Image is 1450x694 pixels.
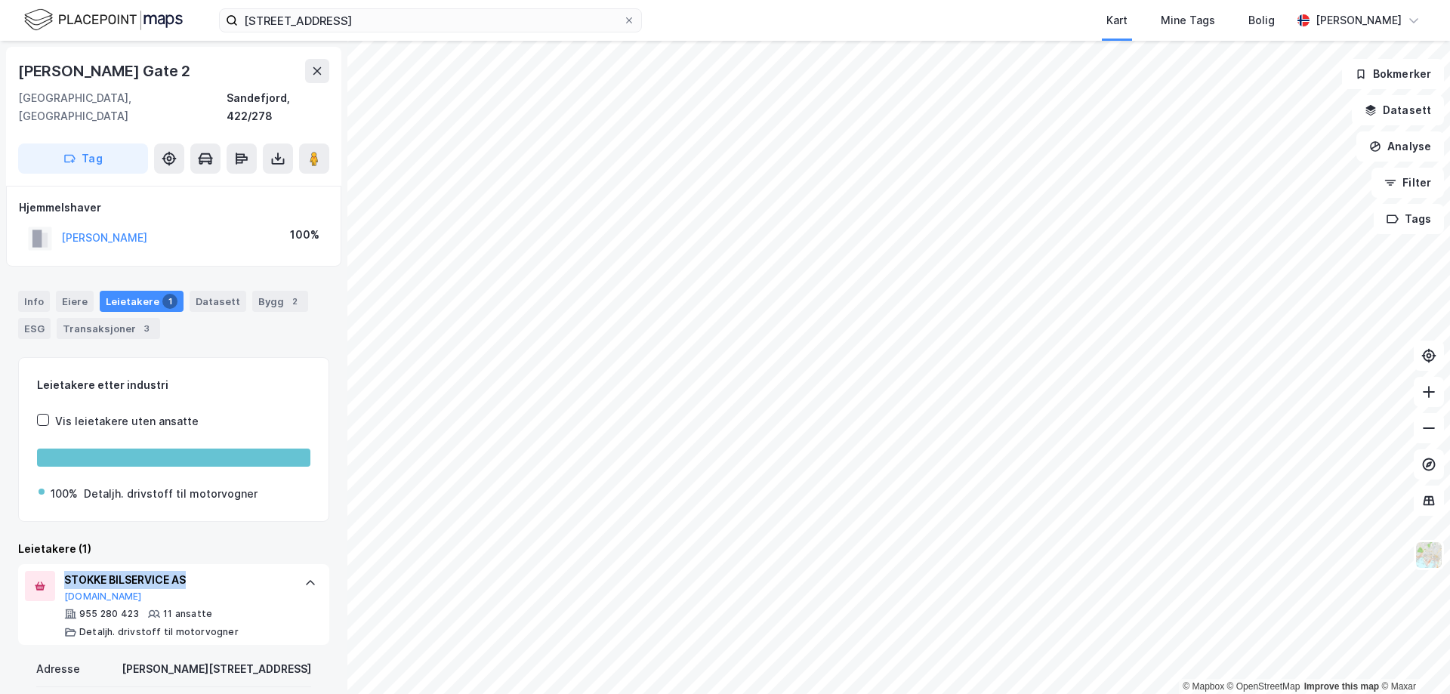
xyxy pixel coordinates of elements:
div: Eiere [56,291,94,312]
div: Leietakere (1) [18,540,329,558]
div: 955 280 423 [79,608,139,620]
div: Sandefjord, 422/278 [227,89,329,125]
div: Datasett [190,291,246,312]
div: Bygg [252,291,308,312]
div: Detaljh. drivstoff til motorvogner [84,485,258,503]
div: Kart [1106,11,1128,29]
a: Improve this map [1304,681,1379,692]
iframe: Chat Widget [1374,622,1450,694]
button: Bokmerker [1342,59,1444,89]
div: Transaksjoner [57,318,160,339]
div: Bolig [1248,11,1275,29]
input: Søk på adresse, matrikkel, gårdeiere, leietakere eller personer [238,9,623,32]
div: Vis leietakere uten ansatte [55,412,199,430]
div: Hjemmelshaver [19,199,329,217]
div: Leietakere [100,291,184,312]
div: 11 ansatte [163,608,212,620]
button: [DOMAIN_NAME] [64,591,142,603]
button: Filter [1371,168,1444,198]
button: Tags [1374,204,1444,234]
div: [PERSON_NAME] [1316,11,1402,29]
div: [PERSON_NAME] Gate 2 [18,59,193,83]
a: OpenStreetMap [1227,681,1300,692]
div: Info [18,291,50,312]
div: [GEOGRAPHIC_DATA], [GEOGRAPHIC_DATA] [18,89,227,125]
div: [PERSON_NAME][STREET_ADDRESS] [122,660,311,678]
img: Z [1415,541,1443,569]
div: 3 [139,321,154,336]
div: 100% [51,485,78,503]
div: 2 [287,294,302,309]
div: STOKKE BILSERVICE AS [64,571,289,589]
div: Detaljh. drivstoff til motorvogner [79,626,239,638]
button: Tag [18,143,148,174]
a: Mapbox [1183,681,1224,692]
button: Analyse [1356,131,1444,162]
button: Datasett [1352,95,1444,125]
div: Leietakere etter industri [37,376,310,394]
div: Adresse [36,660,80,678]
div: 1 [162,294,177,309]
img: logo.f888ab2527a4732fd821a326f86c7f29.svg [24,7,183,33]
div: Mine Tags [1161,11,1215,29]
div: ESG [18,318,51,339]
div: 100% [290,226,319,244]
div: Kontrollprogram for chat [1374,622,1450,694]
